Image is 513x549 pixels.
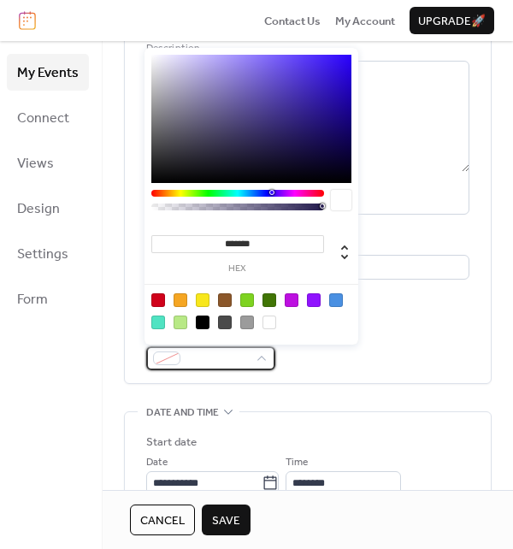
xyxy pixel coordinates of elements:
a: Settings [7,235,89,272]
a: My Events [7,54,89,91]
a: Design [7,190,89,227]
div: #50E3C2 [151,316,165,329]
div: #9B9B9B [240,316,254,329]
a: Contact Us [264,12,321,29]
a: Form [7,280,89,317]
span: Upgrade 🚀 [418,13,486,30]
span: Time [286,454,308,471]
span: Design [17,196,60,222]
a: My Account [335,12,395,29]
div: #FFFFFF [262,316,276,329]
div: #4A90E2 [329,293,343,307]
div: #000000 [196,316,209,329]
span: Settings [17,241,68,268]
span: Date and time [146,404,219,422]
div: #F5A623 [174,293,187,307]
button: Upgrade🚀 [410,7,494,34]
span: My Events [17,60,79,86]
div: #B8E986 [174,316,187,329]
div: #BD10E0 [285,293,298,307]
span: Date [146,454,168,471]
div: Start date [146,434,197,451]
span: Cancel [140,512,185,529]
button: Save [202,505,251,535]
img: logo [19,11,36,30]
div: #9013FE [307,293,321,307]
button: Cancel [130,505,195,535]
div: #8B572A [218,293,232,307]
a: Connect [7,99,89,136]
div: #7ED321 [240,293,254,307]
label: hex [151,264,324,274]
span: Contact Us [264,13,321,30]
div: #D0021B [151,293,165,307]
span: My Account [335,13,395,30]
div: #F8E71C [196,293,209,307]
div: #417505 [262,293,276,307]
a: Views [7,145,89,181]
span: Connect [17,105,69,132]
span: Save [212,512,240,529]
span: Views [17,151,54,177]
span: Form [17,286,48,313]
div: #4A4A4A [218,316,232,329]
